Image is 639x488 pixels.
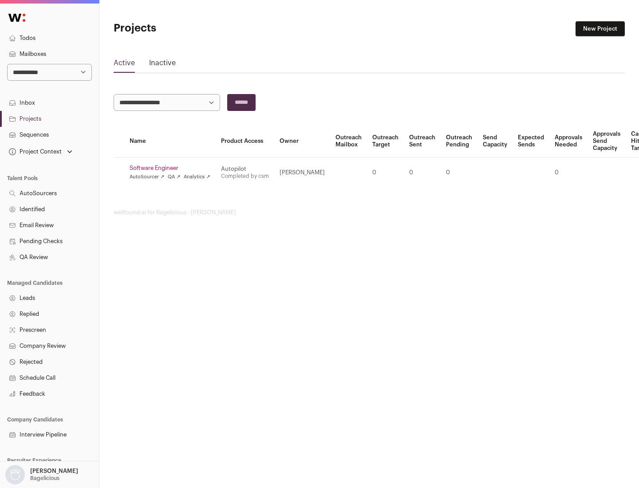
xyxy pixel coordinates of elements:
[168,173,180,181] a: QA ↗
[477,125,513,157] th: Send Capacity
[30,468,78,475] p: [PERSON_NAME]
[367,125,404,157] th: Outreach Target
[404,157,441,188] td: 0
[130,173,164,181] a: AutoSourcer ↗
[30,475,59,482] p: Bagelicious
[149,58,176,72] a: Inactive
[441,157,477,188] td: 0
[4,465,80,484] button: Open dropdown
[184,173,210,181] a: Analytics ↗
[274,125,330,157] th: Owner
[7,148,62,155] div: Project Context
[216,125,274,157] th: Product Access
[124,125,216,157] th: Name
[130,165,210,172] a: Software Engineer
[7,146,74,158] button: Open dropdown
[513,125,549,157] th: Expected Sends
[5,465,25,484] img: nopic.png
[404,125,441,157] th: Outreach Sent
[441,125,477,157] th: Outreach Pending
[114,21,284,35] h1: Projects
[114,209,625,216] footer: wellfound:ai for Bagelicious - [PERSON_NAME]
[221,165,269,173] div: Autopilot
[274,157,330,188] td: [PERSON_NAME]
[114,58,135,72] a: Active
[549,125,588,157] th: Approvals Needed
[367,157,404,188] td: 0
[588,125,626,157] th: Approvals Send Capacity
[330,125,367,157] th: Outreach Mailbox
[549,157,588,188] td: 0
[576,21,625,36] a: New Project
[4,9,30,27] img: Wellfound
[221,173,269,179] a: Completed by csm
